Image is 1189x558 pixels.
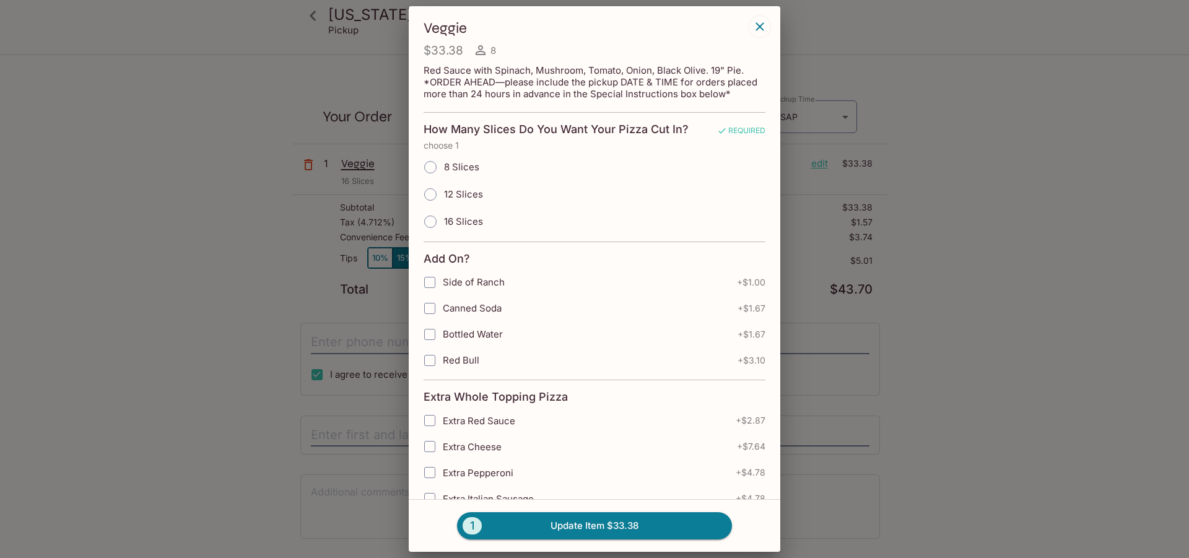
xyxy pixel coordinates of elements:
[490,45,496,56] span: 8
[443,276,505,288] span: Side of Ranch
[424,123,689,136] h4: How Many Slices Do You Want Your Pizza Cut In?
[457,512,732,539] button: 1Update Item $33.38
[444,161,479,173] span: 8 Slices
[717,126,765,140] span: REQUIRED
[443,415,515,427] span: Extra Red Sauce
[424,141,765,150] p: choose 1
[463,517,482,534] span: 1
[444,216,483,227] span: 16 Slices
[736,494,765,504] span: + $4.78
[424,19,746,38] h3: Veggie
[443,441,502,453] span: Extra Cheese
[737,442,765,451] span: + $7.64
[443,493,534,505] span: Extra Italian Sausage
[443,328,503,340] span: Bottled Water
[424,390,568,404] h4: Extra Whole Topping Pizza
[443,467,513,479] span: Extra Pepperoni
[736,416,765,425] span: + $2.87
[738,355,765,365] span: + $3.10
[738,303,765,313] span: + $1.67
[444,188,483,200] span: 12 Slices
[738,329,765,339] span: + $1.67
[737,277,765,287] span: + $1.00
[736,468,765,477] span: + $4.78
[424,252,470,266] h4: Add On?
[424,43,463,58] h4: $33.38
[443,354,479,366] span: Red Bull
[443,302,502,314] span: Canned Soda
[424,64,765,100] p: Red Sauce with Spinach, Mushroom, Tomato, Onion, Black Olive. 19" Pie. *ORDER AHEAD—please includ...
